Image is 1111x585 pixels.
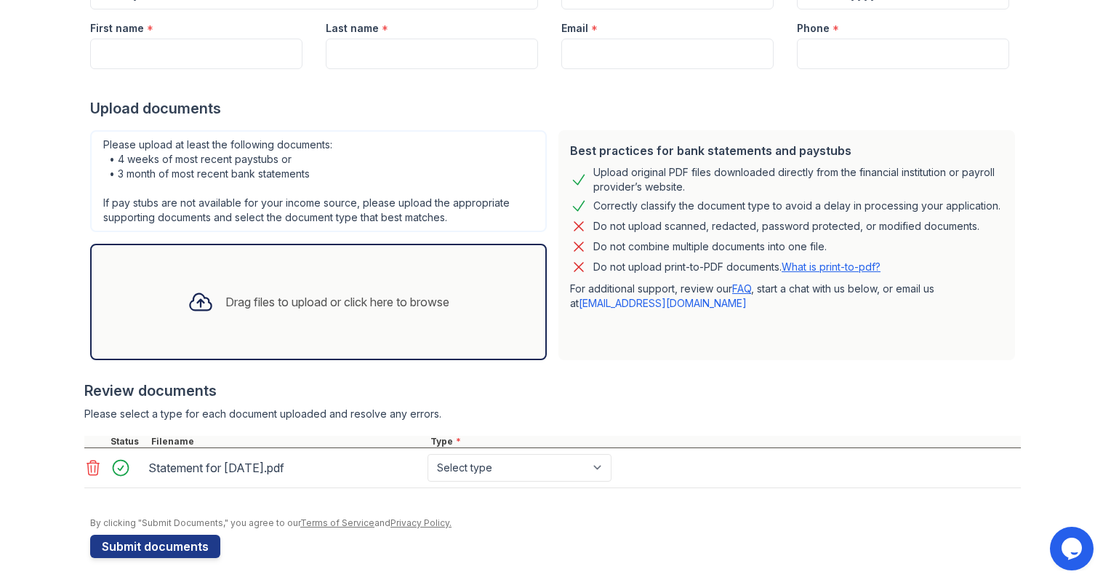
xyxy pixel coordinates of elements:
[782,260,881,273] a: What is print-to-pdf?
[300,517,374,528] a: Terms of Service
[570,282,1003,311] p: For additional support, review our , start a chat with us below, or email us at
[570,142,1003,159] div: Best practices for bank statements and paystubs
[225,293,449,311] div: Drag files to upload or click here to browse
[1050,527,1096,570] iframe: chat widget
[732,282,751,295] a: FAQ
[561,21,588,36] label: Email
[90,517,1021,529] div: By clicking "Submit Documents," you agree to our and
[148,436,428,447] div: Filename
[428,436,1021,447] div: Type
[579,297,747,309] a: [EMAIL_ADDRESS][DOMAIN_NAME]
[108,436,148,447] div: Status
[90,130,547,232] div: Please upload at least the following documents: • 4 weeks of most recent paystubs or • 3 month of...
[326,21,379,36] label: Last name
[390,517,452,528] a: Privacy Policy.
[593,218,979,235] div: Do not upload scanned, redacted, password protected, or modified documents.
[593,165,1003,194] div: Upload original PDF files downloaded directly from the financial institution or payroll provider’...
[148,456,422,479] div: Statement for [DATE].pdf
[90,21,144,36] label: First name
[90,535,220,558] button: Submit documents
[84,407,1021,421] div: Please select a type for each document uploaded and resolve any errors.
[593,238,827,255] div: Do not combine multiple documents into one file.
[90,98,1021,119] div: Upload documents
[593,260,881,274] p: Do not upload print-to-PDF documents.
[797,21,830,36] label: Phone
[593,197,1000,215] div: Correctly classify the document type to avoid a delay in processing your application.
[84,381,1021,401] div: Review documents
